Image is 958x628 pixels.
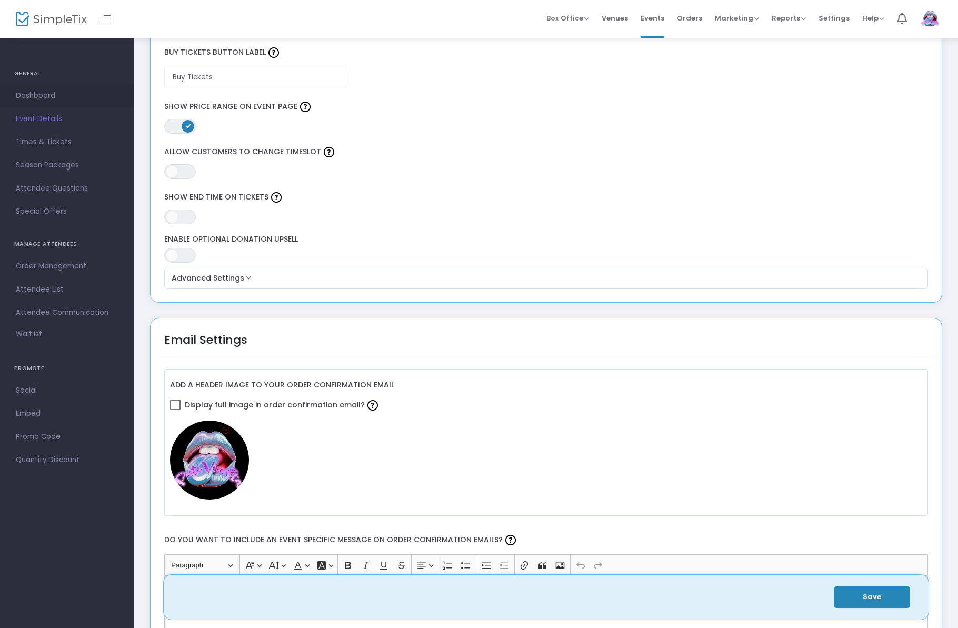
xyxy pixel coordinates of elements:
span: Venues [602,5,628,32]
div: Editor toolbar [164,554,929,575]
span: Promo Code [16,430,118,444]
span: Settings [819,5,850,32]
span: Times & Tickets [16,135,118,149]
div: Email Settings [164,331,247,362]
span: Social [16,384,118,397]
label: Allow Customers to Change Timeslot [164,144,929,160]
h4: GENERAL [14,63,120,84]
h4: MANAGE ATTENDEES [14,234,120,255]
span: Box Office [546,13,589,23]
span: Help [862,13,884,23]
span: ON [185,123,191,128]
span: Season Packages [16,158,118,172]
span: Special Offers [16,205,118,218]
label: Add a header image to your order confirmation email [170,375,394,396]
span: Paragraph [171,559,226,572]
span: Events [641,5,664,32]
img: question-mark [268,47,279,58]
span: Dashboard [16,89,118,103]
button: Advanced Settings [168,272,924,285]
span: Embed [16,407,118,421]
span: Attendee Questions [16,182,118,195]
img: question-mark [367,400,378,411]
span: Attendee Communication [16,306,118,320]
button: Paragraph [166,557,237,573]
label: Show End Time on Tickets [164,190,929,205]
span: Attendee List [16,283,118,296]
label: Show Price Range on Event Page [164,99,929,115]
img: question-mark [271,192,282,203]
span: Event Details [16,112,118,126]
span: Orders [677,5,702,32]
span: Quantity Discount [16,453,118,467]
label: Buy Tickets Button Label [159,39,933,67]
button: Save [834,586,910,608]
h4: PROMOTE [14,358,120,379]
label: Do you want to include an event specific message on order confirmation emails? [159,526,933,554]
span: Waitlist [16,329,42,340]
label: Enable Optional Donation Upsell [164,235,929,244]
img: question-mark [505,535,516,545]
span: Marketing [715,13,759,23]
img: question-mark [324,147,334,157]
span: Order Management [16,260,118,273]
span: Display full image in order confirmation email? [185,396,381,414]
img: transparentiridescentlipslogoPutivueltacopy.jpg [170,421,249,500]
img: question-mark [300,102,311,112]
span: Reports [772,13,806,23]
